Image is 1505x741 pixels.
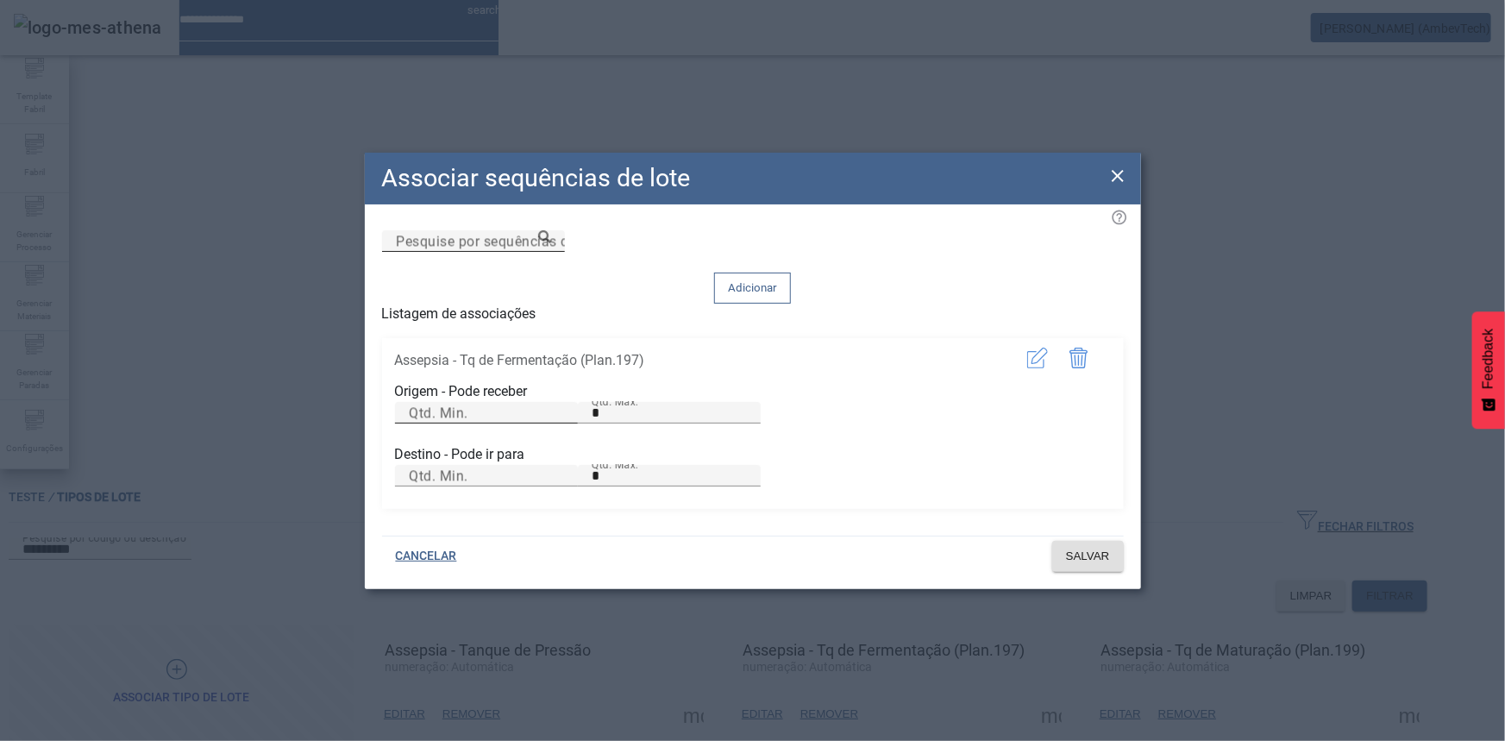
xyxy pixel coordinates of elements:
span: Feedback [1481,329,1496,389]
label: Listagem de associações [382,305,536,322]
input: Number [396,231,551,252]
mat-label: Qtd. Max. [592,458,638,470]
mat-label: Qtd. Min. [409,468,468,484]
mat-label: Qtd. Min. [409,405,468,421]
h2: Associar sequências de lote [382,160,691,197]
label: Destino - Pode ir para [395,446,525,462]
span: Assepsia - Tq de Fermentação (Plan.197) [395,350,999,371]
mat-label: Qtd. Max. [592,395,638,407]
button: SALVAR [1052,541,1124,572]
label: Origem - Pode receber [395,383,528,399]
button: Adicionar [714,273,791,304]
button: Feedback - Mostrar pesquisa [1472,311,1505,429]
mat-label: Pesquise por sequências de lote [396,233,605,249]
span: SALVAR [1066,548,1110,565]
span: Adicionar [728,279,777,297]
button: CANCELAR [382,541,471,572]
span: CANCELAR [396,548,457,565]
